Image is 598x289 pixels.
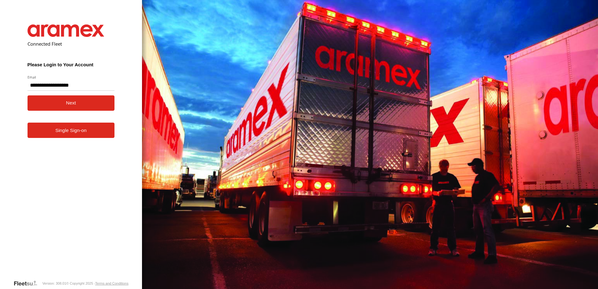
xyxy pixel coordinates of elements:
[28,62,115,67] h3: Please Login to Your Account
[42,281,66,285] div: Version: 308.01
[66,281,129,285] div: © Copyright 2025 -
[28,75,115,79] label: Email
[28,41,115,47] h2: Connected Fleet
[28,95,115,111] button: Next
[28,24,104,37] img: Aramex
[95,281,128,285] a: Terms and Conditions
[28,123,115,138] a: Single Sign-on
[13,280,42,286] a: Visit our Website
